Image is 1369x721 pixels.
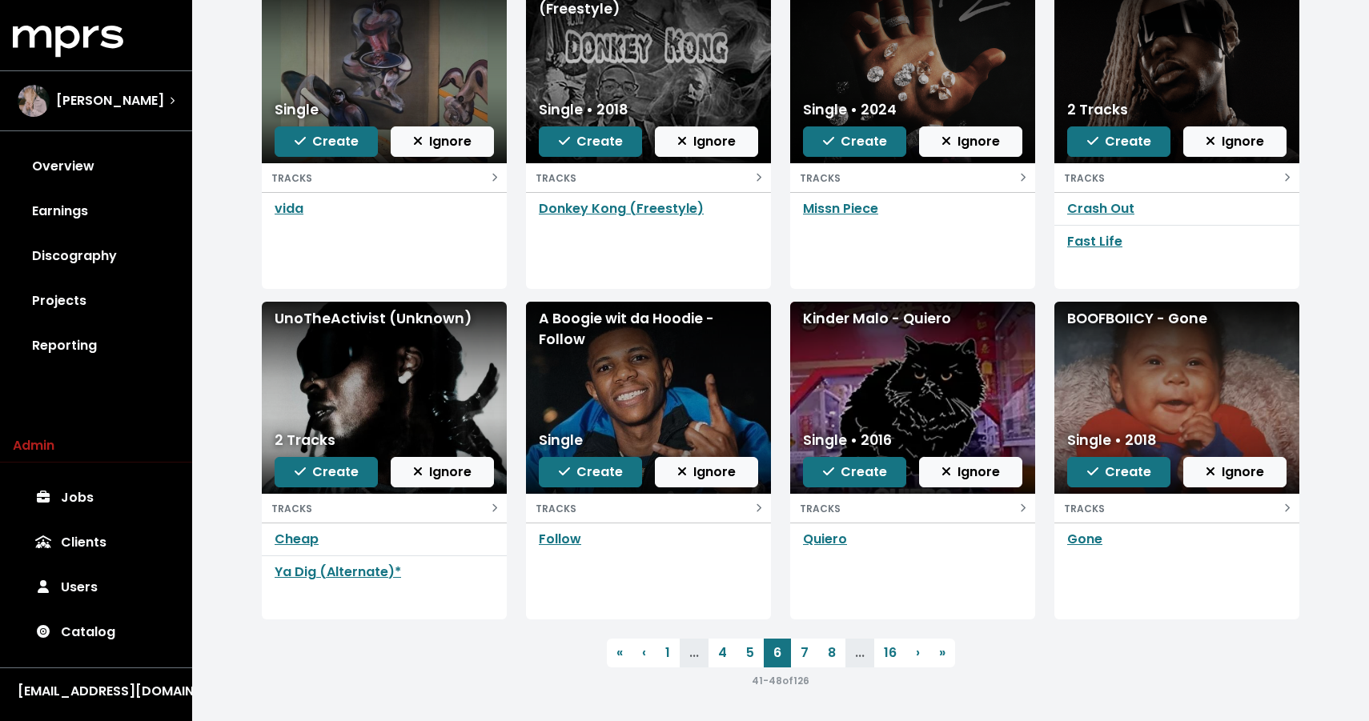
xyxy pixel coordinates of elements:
span: Ignore [941,463,1000,481]
a: Overview [13,144,179,189]
a: Cheap [275,530,319,548]
a: Earnings [13,189,179,234]
span: Ignore [941,132,1000,150]
a: 7 [791,639,818,667]
span: Ignore [677,132,736,150]
button: Create [803,457,906,487]
a: Follow [539,530,581,548]
button: Ignore [1183,457,1287,487]
a: Quiero [803,530,847,548]
button: Ignore [391,126,494,157]
button: [EMAIL_ADDRESS][DOMAIN_NAME] [13,681,179,702]
a: Jobs [13,475,179,520]
small: TRACKS [800,502,841,515]
div: BOOFBOIICY - Gone [1067,308,1287,329]
span: » [939,643,945,662]
span: Create [1087,463,1151,481]
span: Create [295,463,359,481]
span: Create [559,132,623,150]
small: TRACKS [536,502,576,515]
a: Missn Piece [803,199,878,218]
button: TRACKS [262,494,507,523]
span: Ignore [1206,463,1264,481]
div: Kinder Malo - Quiero [803,308,1022,329]
a: 6 [764,639,791,667]
span: « [616,643,623,662]
a: Fast Life [1067,232,1122,250]
button: Ignore [655,126,758,157]
button: Create [803,126,906,157]
button: Create [1067,457,1170,487]
small: 41 - 48 of 126 [752,674,809,687]
div: Single [539,430,583,451]
a: 4 [709,639,737,667]
button: Create [539,126,642,157]
button: TRACKS [526,494,771,523]
button: TRACKS [262,163,507,192]
button: TRACKS [1054,163,1299,192]
span: Create [1087,132,1151,150]
a: 5 [737,639,764,667]
button: TRACKS [1054,494,1299,523]
small: TRACKS [271,502,312,515]
div: [EMAIL_ADDRESS][DOMAIN_NAME] [18,682,175,701]
small: TRACKS [536,171,576,185]
button: Create [275,126,378,157]
button: TRACKS [526,163,771,192]
a: Catalog [13,610,179,655]
small: TRACKS [800,171,841,185]
a: 8 [818,639,845,667]
button: Create [539,457,642,487]
small: TRACKS [1064,502,1105,515]
div: Single [275,99,319,120]
a: Crash Out [1067,199,1134,218]
a: Donkey Kong (Freestyle) [539,199,704,218]
a: Projects [13,278,179,323]
span: Create [559,463,623,481]
a: Discography [13,234,179,278]
div: UnoTheActivist (Unknown) [275,308,494,329]
small: TRACKS [271,171,312,185]
span: Ignore [1206,132,1264,150]
button: Ignore [919,457,1022,487]
button: Ignore [1183,126,1287,157]
span: Ignore [413,463,472,481]
span: Create [295,132,359,150]
button: Create [275,457,378,487]
a: Users [13,565,179,610]
a: Clients [13,520,179,565]
span: Ignore [413,132,472,150]
a: 1 [656,639,680,667]
span: Create [823,463,887,481]
div: 2 Tracks [275,430,335,451]
img: The selected account / producer [18,85,50,117]
a: vida [275,199,303,218]
a: Gone [1067,530,1102,548]
a: 16 [874,639,906,667]
span: Create [823,132,887,150]
a: Reporting [13,323,179,368]
span: [PERSON_NAME] [56,91,164,110]
small: TRACKS [1064,171,1105,185]
a: mprs logo [13,31,123,50]
span: › [916,643,920,662]
div: A Boogie wit da Hoodie - Follow [539,308,758,350]
button: Ignore [655,457,758,487]
div: Single • 2018 [539,99,628,120]
div: 2 Tracks [1067,99,1128,120]
button: Create [1067,126,1170,157]
button: TRACKS [790,494,1035,523]
button: Ignore [919,126,1022,157]
button: Ignore [391,457,494,487]
div: Single • 2018 [1067,430,1157,451]
div: Single • 2016 [803,430,892,451]
span: ‹ [642,643,646,662]
div: Single • 2024 [803,99,897,120]
button: TRACKS [790,163,1035,192]
a: Ya Dig (Alternate)* [275,563,401,581]
span: Ignore [677,463,736,481]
